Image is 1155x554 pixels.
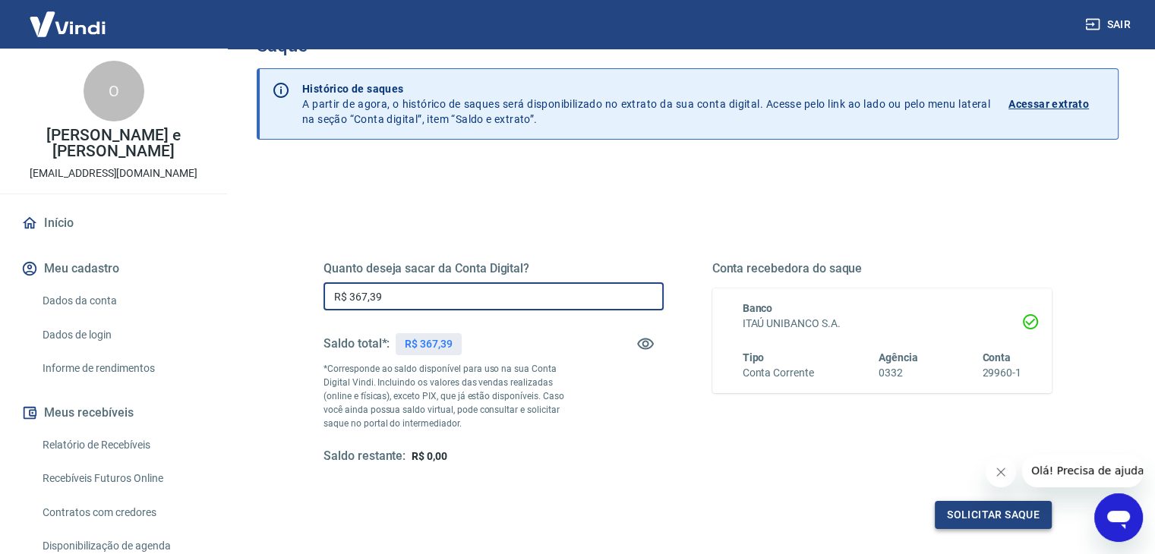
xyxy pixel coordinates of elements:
iframe: Botão para abrir a janela de mensagens [1094,493,1143,542]
p: [EMAIL_ADDRESS][DOMAIN_NAME] [30,165,197,181]
button: Meu cadastro [18,252,209,285]
iframe: Fechar mensagem [986,457,1016,487]
p: *Corresponde ao saldo disponível para uso na sua Conta Digital Vindi. Incluindo os valores das ve... [323,362,579,430]
img: Vindi [18,1,117,47]
span: Agência [879,351,918,364]
h6: Conta Corrente [743,365,814,381]
p: [PERSON_NAME] e [PERSON_NAME] [12,127,215,159]
a: Início [18,206,209,240]
p: Histórico de saques [302,81,990,96]
p: Acessar extrato [1008,96,1089,112]
a: Recebíveis Futuros Online [36,463,209,494]
h6: ITAÚ UNIBANCO S.A. [743,316,1022,332]
span: Tipo [743,351,765,364]
button: Meus recebíveis [18,396,209,430]
h6: 0332 [879,365,918,381]
h5: Saldo total*: [323,336,390,351]
h6: 29960-1 [982,365,1021,381]
a: Relatório de Recebíveis [36,430,209,461]
p: R$ 367,39 [405,336,453,352]
iframe: Mensagem da empresa [1022,454,1143,487]
button: Sair [1082,11,1137,39]
div: O [84,61,144,121]
a: Informe de rendimentos [36,353,209,384]
a: Dados de login [36,319,209,351]
h5: Quanto deseja sacar da Conta Digital? [323,261,664,276]
a: Dados da conta [36,285,209,316]
h5: Conta recebedora do saque [712,261,1052,276]
span: R$ 0,00 [412,450,447,462]
h5: Saldo restante: [323,449,406,464]
span: Conta [982,351,1011,364]
span: Olá! Precisa de ajuda? [9,11,128,23]
p: A partir de agora, o histórico de saques será disponibilizado no extrato da sua conta digital. Ac... [302,81,990,127]
span: Banco [743,302,773,314]
a: Acessar extrato [1008,81,1106,127]
a: Contratos com credores [36,497,209,528]
button: Solicitar saque [935,501,1052,529]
